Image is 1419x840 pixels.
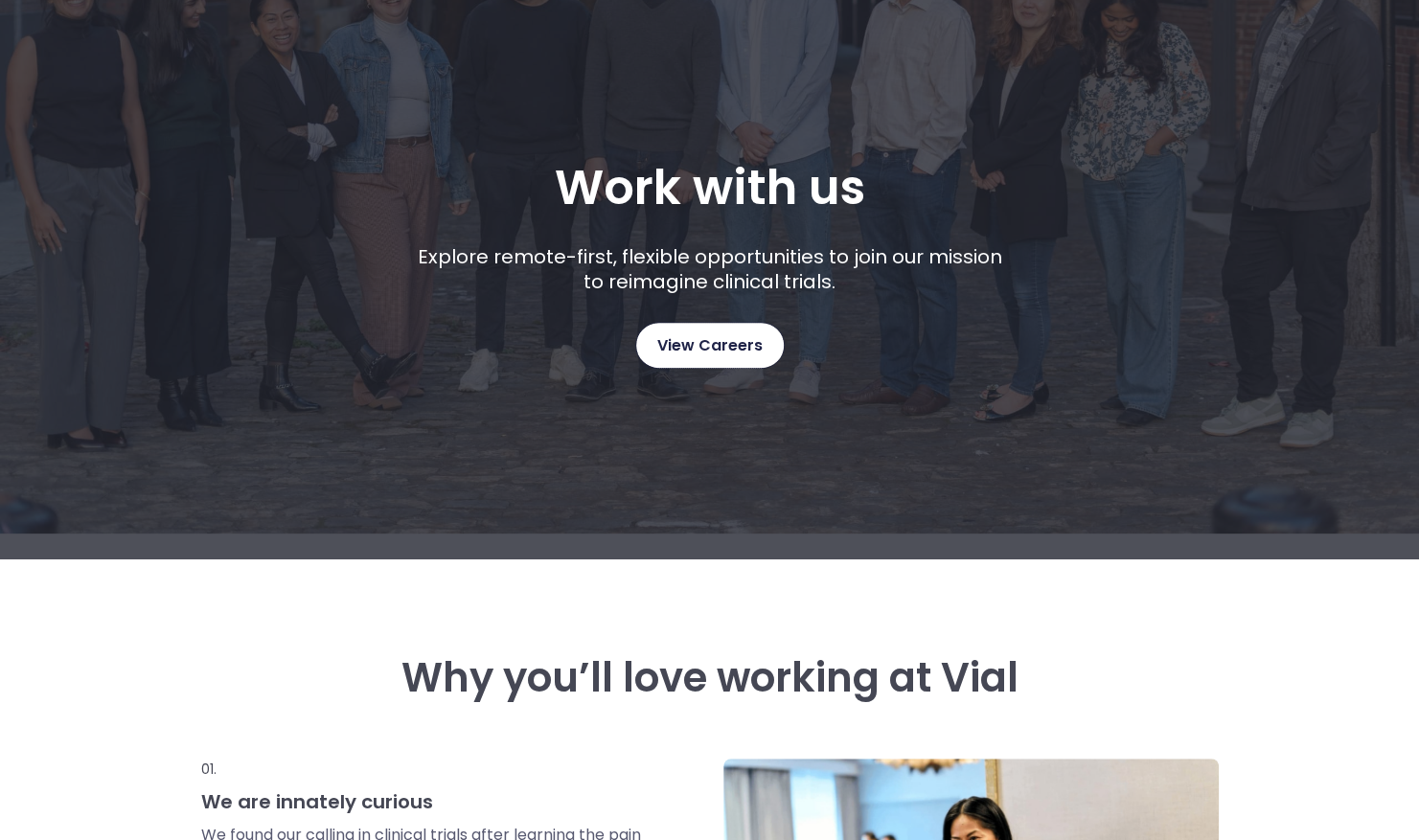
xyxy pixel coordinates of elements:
[201,759,644,780] p: 01.
[636,323,784,368] a: View Careers
[555,160,865,216] h1: Work with us
[201,789,644,814] h3: We are innately curious
[657,333,763,358] span: View Careers
[201,655,1219,701] h3: Why you’ll love working at Vial
[410,244,1009,294] p: Explore remote-first, flexible opportunities to join our mission to reimagine clinical trials.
